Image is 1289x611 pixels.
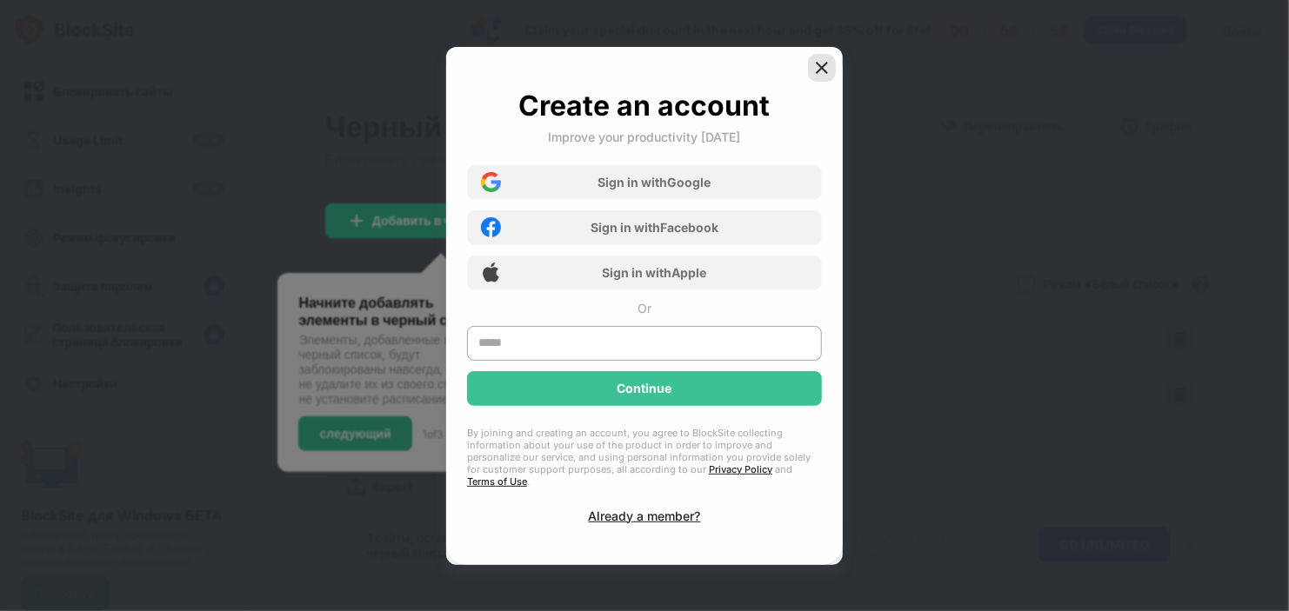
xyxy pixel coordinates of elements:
a: Privacy Policy [709,463,772,475]
div: Sign in with Facebook [591,220,718,235]
div: Sign in with Google [598,175,711,189]
a: Terms of Use [467,475,527,488]
div: By joining and creating an account, you agree to BlockSite collecting information about your use ... [467,427,822,488]
div: Sign in with Apple [603,265,707,280]
img: facebook-icon.png [481,217,501,237]
div: Continue [618,382,672,395]
img: google-icon.png [481,172,501,192]
img: apple-icon.png [481,262,501,282]
div: Create an account [519,89,771,123]
div: Or [638,301,651,315]
div: Already a member? [589,508,701,523]
div: Improve your productivity [DATE] [549,130,741,144]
